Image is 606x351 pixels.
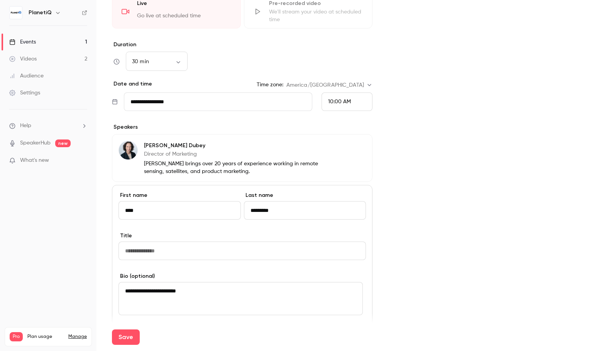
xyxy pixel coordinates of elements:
[9,122,87,130] li: help-dropdown-opener
[119,141,137,160] img: Karen Dubey
[244,191,366,199] label: Last name
[144,150,322,158] p: Director of Marketing
[144,160,322,175] p: [PERSON_NAME] brings over 20 years of experience working in remote sensing, satellites, and produ...
[27,334,64,340] span: Plan usage
[112,80,152,88] p: Date and time
[118,191,241,199] label: First name
[68,334,87,340] a: Manage
[112,123,372,131] p: Speakers
[20,156,49,165] span: What's new
[10,7,22,19] img: PlanetiQ
[269,8,363,24] div: We'll stream your video at scheduled time
[257,81,283,89] label: Time zone:
[20,122,31,130] span: Help
[286,81,372,89] div: America/[GEOGRAPHIC_DATA]
[55,139,71,147] span: new
[112,134,372,182] div: Karen Dubey[PERSON_NAME] DubeyDirector of Marketing[PERSON_NAME] brings over 20 years of experien...
[9,72,44,80] div: Audience
[9,38,36,46] div: Events
[328,99,351,104] span: 10:00 AM
[20,139,51,147] a: SpeakerHub
[112,329,140,345] button: Save
[9,89,40,97] div: Settings
[144,142,322,149] p: [PERSON_NAME] Dubey
[118,272,366,280] label: Bio (optional)
[10,332,23,341] span: Pro
[29,9,52,17] h6: PlanetiQ
[137,12,231,24] div: Go live at scheduled time
[126,58,188,65] div: 30 min
[322,92,372,111] div: From
[9,55,37,63] div: Videos
[112,41,372,49] label: Duration
[118,232,366,240] label: Title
